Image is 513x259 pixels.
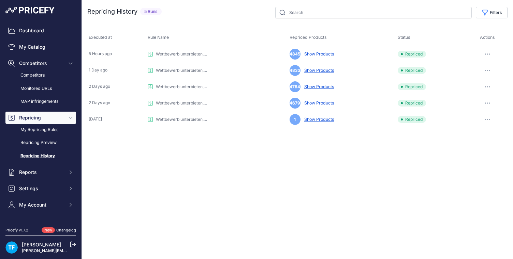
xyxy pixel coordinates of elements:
[5,69,76,81] a: Competitors
[19,185,64,192] span: Settings
[42,227,55,233] span: New
[290,49,301,60] span: 4845
[148,68,207,73] a: Wettbewerb unterbieten, dabei 29 % über EK bleiben
[87,7,137,16] h2: Repricing History
[19,60,64,67] span: Competitors
[22,242,61,247] a: [PERSON_NAME]
[476,7,508,18] button: Filters
[398,100,426,107] span: Repriced
[148,84,207,90] a: Wettbewerb unterbieten, dabei 29 % über EK bleiben
[89,35,112,40] span: Executed at
[156,51,207,57] p: Wettbewerb unterbieten, dabei 29 % über EK bleiben
[5,41,76,53] a: My Catalog
[290,98,301,109] span: 4679
[302,68,334,73] a: Show Products
[5,199,76,211] button: My Account
[156,117,207,122] p: Wettbewerb unterbieten, dabei 29 % über EK bleiben
[302,51,334,56] a: Show Products
[148,51,207,57] a: Wettbewerb unterbieten, dabei 29 % über EK bleiben
[19,169,64,176] span: Reports
[398,51,426,58] span: Repriced
[148,100,207,106] a: Wettbewerb unterbieten, dabei 29 % über EK bleiben
[398,35,410,40] span: Status
[398,116,426,123] span: Repriced
[22,248,161,253] a: [PERSON_NAME][EMAIL_ADDRESS][PERSON_NAME][DOMAIN_NAME]
[5,150,76,162] a: Repricing History
[19,114,64,121] span: Repricing
[275,7,472,18] input: Search
[89,67,107,72] span: 1 Day ago
[290,81,301,92] span: 4764
[5,25,76,37] a: Dashboard
[398,83,426,90] span: Repriced
[290,65,301,76] span: 4833
[398,67,426,74] span: Repriced
[148,117,207,122] a: Wettbewerb unterbieten, dabei 29 % über EK bleiben
[5,7,55,14] img: Pricefy Logo
[5,96,76,108] a: MAP infringements
[156,100,207,106] p: Wettbewerb unterbieten, dabei 29 % über EK bleiben
[156,84,207,90] p: Wettbewerb unterbieten, dabei 29 % über EK bleiben
[89,100,110,105] span: 2 Days ago
[148,35,169,40] span: Rule Name
[5,227,28,233] div: Pricefy v1.7.2
[19,201,64,208] span: My Account
[5,57,76,69] button: Competitors
[290,35,327,40] span: Repriced Products
[89,51,112,56] span: 5 Hours ago
[89,84,110,89] span: 2 Days ago
[56,228,76,232] a: Changelog
[89,116,102,122] span: [DATE]
[5,137,76,149] a: Repricing Preview
[290,114,301,125] span: 1
[5,182,76,195] button: Settings
[140,8,162,16] span: 5 Runs
[5,112,76,124] button: Repricing
[302,84,334,89] a: Show Products
[5,83,76,95] a: Monitored URLs
[156,68,207,73] p: Wettbewerb unterbieten, dabei 29 % über EK bleiben
[480,35,495,40] span: Actions
[5,124,76,136] a: My Repricing Rules
[302,100,334,106] a: Show Products
[5,166,76,178] button: Reports
[302,117,334,122] a: Show Products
